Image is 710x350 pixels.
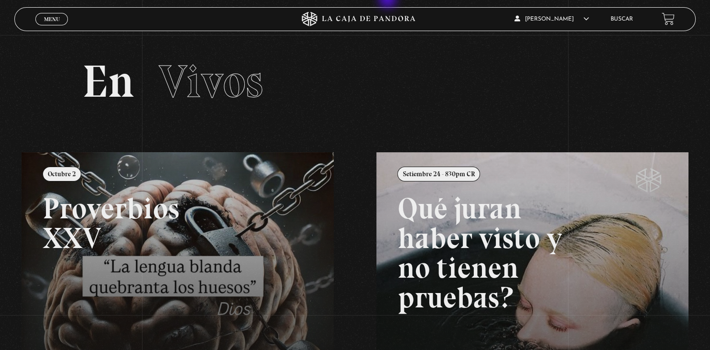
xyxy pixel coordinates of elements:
span: Cerrar [41,24,63,31]
h2: En [82,59,628,104]
span: Menu [44,16,60,22]
a: Buscar [611,16,633,22]
span: Vivos [159,54,263,109]
a: View your shopping cart [662,12,675,25]
span: [PERSON_NAME] [514,16,589,22]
